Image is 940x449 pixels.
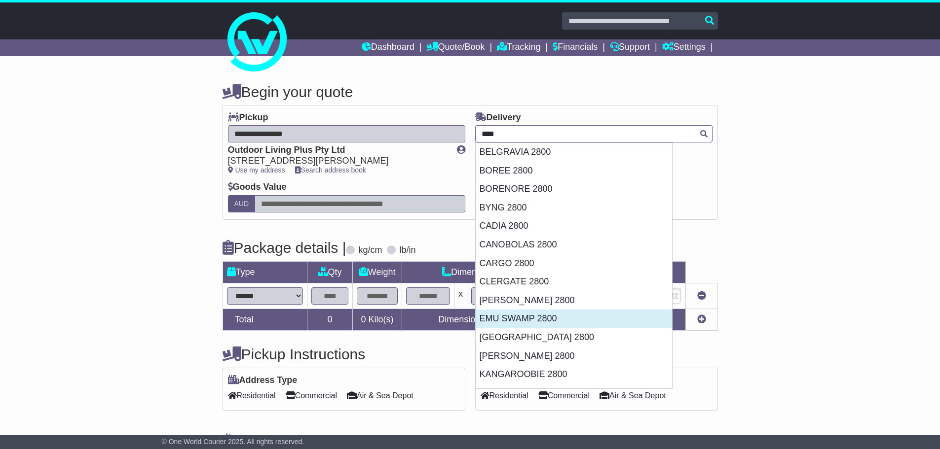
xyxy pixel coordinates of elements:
[662,39,706,56] a: Settings
[223,309,307,330] td: Total
[223,433,718,449] h4: Warranty & Insurance
[347,388,414,403] span: Air & Sea Depot
[476,347,672,366] div: [PERSON_NAME] 2800
[476,162,672,180] div: BOREE 2800
[228,156,447,167] div: [STREET_ADDRESS][PERSON_NAME]
[286,388,337,403] span: Commercial
[361,314,366,324] span: 0
[426,39,485,56] a: Quote/Book
[399,245,415,256] label: lb/in
[476,310,672,328] div: EMU SWAMP 2800
[223,261,307,283] td: Type
[697,291,706,301] a: Remove this item
[600,388,666,403] span: Air & Sea Depot
[295,166,366,174] a: Search address book
[307,261,353,283] td: Qty
[476,328,672,347] div: [GEOGRAPHIC_DATA] 2800
[476,180,672,199] div: BORENORE 2800
[476,291,672,310] div: [PERSON_NAME] 2800
[497,39,540,56] a: Tracking
[362,39,414,56] a: Dashboard
[476,384,672,403] div: KERRS CREEK 2800
[610,39,650,56] a: Support
[553,39,598,56] a: Financials
[228,112,268,123] label: Pickup
[353,261,402,283] td: Weight
[476,273,672,291] div: CLERGATE 2800
[476,143,672,162] div: BELGRAVIA 2800
[476,236,672,254] div: CANOBOLAS 2800
[476,199,672,217] div: BYNG 2800
[228,166,285,174] a: Use my address
[223,240,346,256] h4: Package details |
[402,309,584,330] td: Dimensions in Centimetre(s)
[358,245,382,256] label: kg/cm
[228,145,447,156] div: Outdoor Living Plus Pty Ltd
[223,346,465,362] h4: Pickup Instructions
[223,84,718,100] h4: Begin your quote
[307,309,353,330] td: 0
[228,388,276,403] span: Residential
[476,217,672,236] div: CADIA 2800
[475,125,713,142] typeahead: Please provide city
[454,283,467,309] td: x
[475,112,521,123] label: Delivery
[481,388,528,403] span: Residential
[228,182,287,193] label: Goods Value
[697,314,706,324] a: Add new item
[228,195,256,212] label: AUD
[476,365,672,384] div: KANGAROOBIE 2800
[162,438,304,446] span: © One World Courier 2025. All rights reserved.
[228,375,298,386] label: Address Type
[476,254,672,273] div: CARGO 2800
[402,261,584,283] td: Dimensions (L x W x H)
[538,388,590,403] span: Commercial
[353,309,402,330] td: Kilo(s)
